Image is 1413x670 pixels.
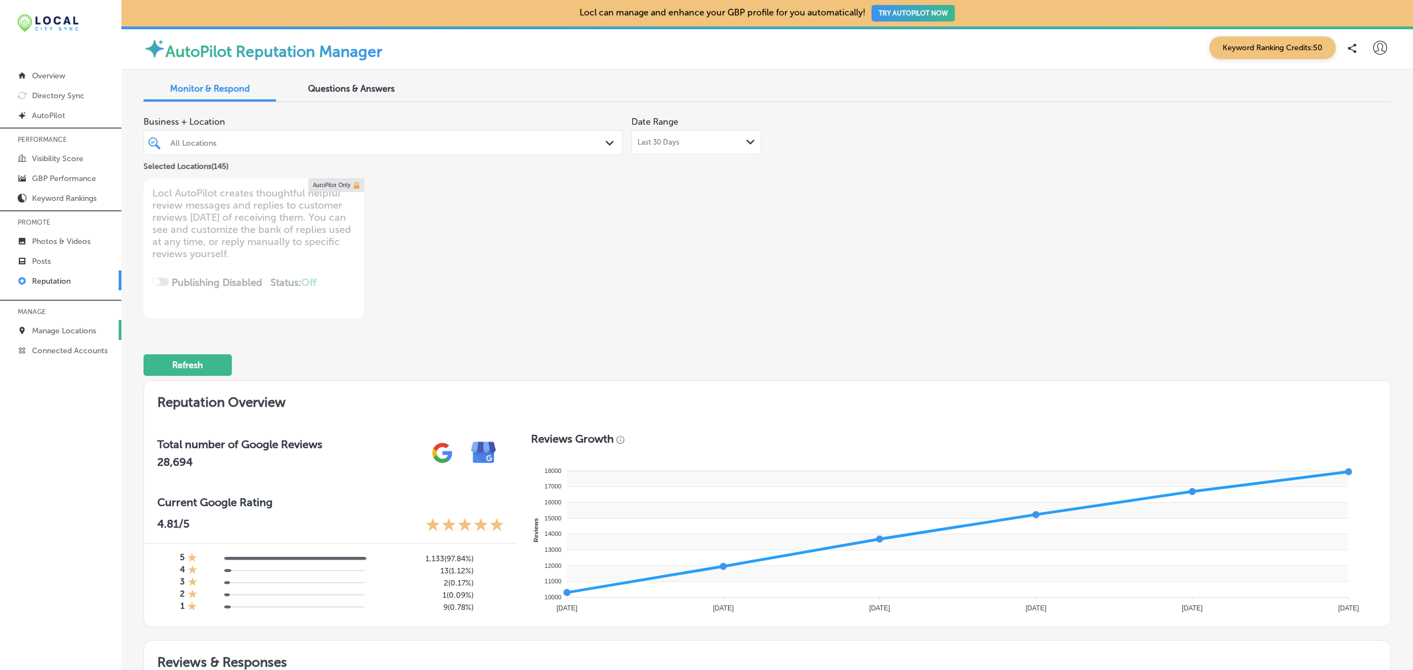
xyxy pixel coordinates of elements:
p: Posts [32,257,51,266]
p: Reputation [32,276,71,286]
text: Reviews [533,518,539,543]
div: 1 Star [188,589,198,601]
p: Connected Accounts [32,346,108,355]
h2: Reputation Overview [144,381,1390,419]
h5: 1,133 ( 97.84% ) [374,554,474,563]
div: 1 Star [187,601,197,613]
tspan: [DATE] [869,604,890,612]
tspan: 17000 [545,483,562,490]
tspan: 16000 [545,499,562,506]
p: Manage Locations [32,326,96,336]
tspan: 13000 [545,546,562,553]
h4: 1 [180,601,184,613]
tspan: 18000 [545,467,562,474]
p: AutoPilot [32,111,65,120]
h3: Reviews Growth [531,432,614,445]
h5: 13 ( 1.12% ) [374,566,474,576]
img: gPZS+5FD6qPJAAAAABJRU5ErkJggg== [422,432,463,474]
p: Visibility Score [32,154,83,163]
h4: 5 [180,552,184,565]
h3: Total number of Google Reviews [157,438,322,451]
span: Keyword Ranking Credits: 50 [1209,36,1336,59]
tspan: 10000 [545,594,562,600]
h5: 2 ( 0.17% ) [374,578,474,588]
img: autopilot-icon [144,38,166,60]
tspan: [DATE] [557,604,578,612]
span: Business + Location [144,116,623,127]
label: AutoPilot Reputation Manager [166,42,383,61]
h4: 2 [180,589,185,601]
p: Selected Locations ( 145 ) [144,157,229,171]
div: All Locations [171,138,607,147]
h4: 4 [180,565,185,577]
button: Refresh [144,354,232,376]
h2: 28,694 [157,455,322,469]
tspan: [DATE] [1338,604,1359,612]
div: 1 Star [187,552,197,565]
div: 1 Star [188,565,198,577]
tspan: 14000 [545,530,562,537]
h5: 1 ( 0.09% ) [374,591,474,600]
tspan: 11000 [545,578,562,584]
h4: 3 [180,577,185,589]
img: 12321ecb-abad-46dd-be7f-2600e8d3409flocal-city-sync-logo-rectangle.png [18,14,78,32]
p: Keyword Rankings [32,194,97,203]
img: e7ababfa220611ac49bdb491a11684a6.png [463,432,504,474]
tspan: 12000 [545,562,562,569]
div: 1 Star [188,577,198,589]
h5: 9 ( 0.78% ) [374,603,474,612]
p: Directory Sync [32,91,84,100]
p: GBP Performance [32,174,96,183]
div: 4.81 Stars [426,517,504,534]
h3: Current Google Rating [157,496,504,509]
span: Questions & Answers [308,83,395,94]
p: Overview [32,71,65,81]
tspan: [DATE] [1182,604,1203,612]
p: Photos & Videos [32,237,91,246]
tspan: [DATE] [1026,604,1047,612]
p: 4.81 /5 [157,517,189,534]
tspan: 15000 [545,515,562,522]
span: Monitor & Respond [170,83,250,94]
button: TRY AUTOPILOT NOW [872,5,955,22]
label: Date Range [631,116,678,127]
tspan: [DATE] [713,604,734,612]
span: Last 30 Days [638,138,679,147]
